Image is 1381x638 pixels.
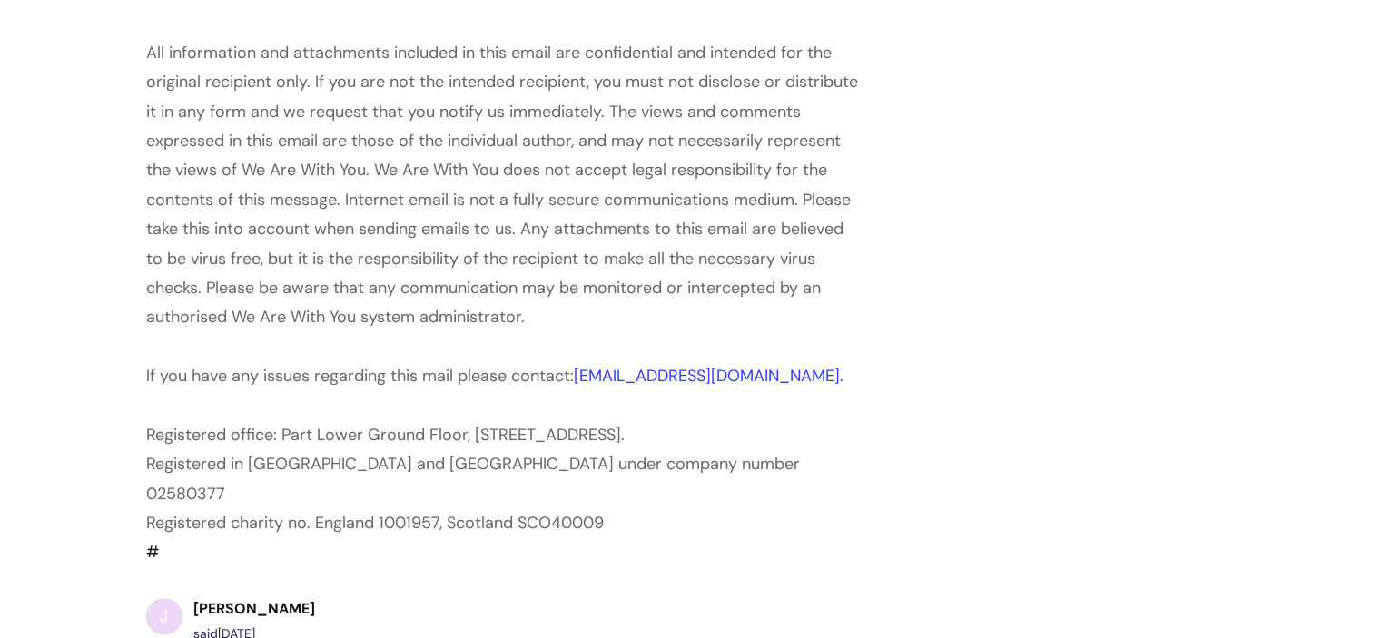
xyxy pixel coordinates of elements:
[146,598,182,634] div: J
[146,424,625,446] span: Registered office: Part Lower Ground Floor, [STREET_ADDRESS].
[193,599,315,618] b: [PERSON_NAME]
[146,453,804,504] span: Registered in [GEOGRAPHIC_DATA] and [GEOGRAPHIC_DATA] under company number 02580377
[146,365,843,387] span: If you have any issues regarding this mail please contact:
[146,42,858,329] span: All information and attachments included in this email are confidential and intended for the orig...
[146,512,604,534] span: Registered charity no. England 1001957, Scotland SCO40009
[574,365,843,387] a: [EMAIL_ADDRESS][DOMAIN_NAME].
